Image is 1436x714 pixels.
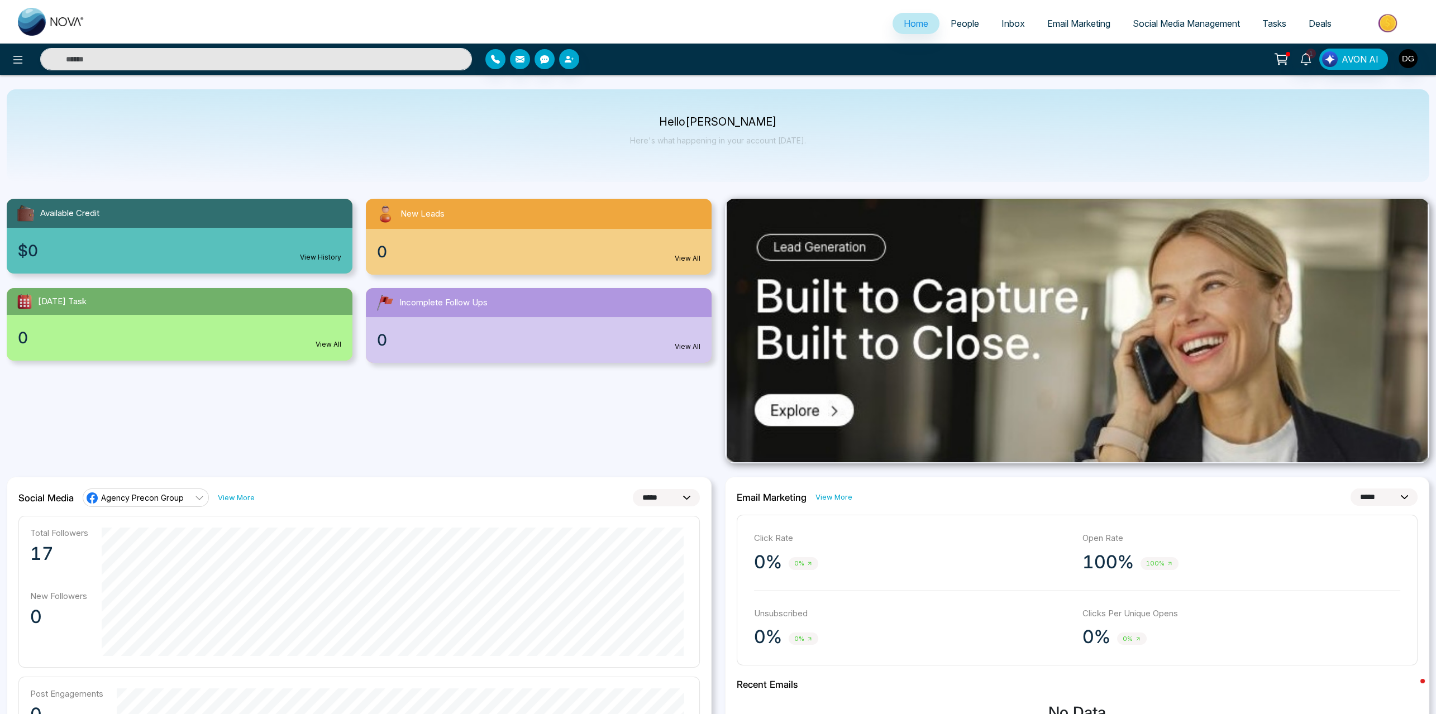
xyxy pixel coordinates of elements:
span: Deals [1309,18,1332,29]
p: 0 [30,606,88,628]
h2: Social Media [18,492,74,504]
p: 100% [1082,551,1134,573]
img: followUps.svg [375,293,395,313]
iframe: Intercom live chat [1398,676,1425,703]
img: Nova CRM Logo [18,8,85,36]
a: New Leads0View All [359,199,718,275]
button: AVON AI [1319,49,1388,70]
a: Tasks [1251,13,1297,34]
img: todayTask.svg [16,293,34,310]
span: 0 [377,240,387,263]
span: People [951,18,979,29]
p: Unsubscribed [754,607,1072,620]
p: 0% [754,626,782,648]
img: newLeads.svg [375,203,396,224]
a: 1 [1292,49,1319,68]
a: View All [675,342,700,352]
span: [DATE] Task [38,295,87,308]
p: 0% [754,551,782,573]
img: . [727,199,1428,462]
a: View All [675,253,700,263]
p: Clicks Per Unique Opens [1082,607,1400,620]
span: Incomplete Follow Ups [399,296,488,309]
p: 17 [30,543,88,565]
span: 0 [377,328,387,352]
span: Tasks [1262,18,1286,29]
a: Home [893,13,939,34]
span: 0% [1117,632,1147,645]
img: Market-place.gif [1348,11,1429,36]
p: New Followers [30,591,88,601]
a: Incomplete Follow Ups0View All [359,288,718,363]
p: 0% [1082,626,1110,648]
span: Social Media Management [1133,18,1240,29]
a: People [939,13,990,34]
span: AVON AI [1342,52,1378,66]
span: 0% [789,632,818,645]
span: $0 [18,239,38,262]
span: 0% [789,557,818,570]
span: Available Credit [40,207,99,220]
span: Email Marketing [1047,18,1110,29]
img: Lead Flow [1322,51,1338,67]
span: 100% [1141,557,1179,570]
p: Total Followers [30,528,88,538]
p: Post Engagements [30,688,103,699]
a: View History [300,252,341,262]
a: Inbox [990,13,1036,34]
p: Here's what happening in your account [DATE]. [630,136,806,145]
span: Home [904,18,928,29]
span: Agency Precon Group [101,492,184,503]
h2: Email Marketing [737,492,807,503]
span: New Leads [400,208,445,221]
a: Social Media Management [1122,13,1251,34]
a: View More [815,492,852,502]
p: Hello [PERSON_NAME] [630,117,806,127]
a: Email Marketing [1036,13,1122,34]
span: 0 [18,326,28,349]
a: Deals [1297,13,1343,34]
a: View More [218,492,255,503]
p: Open Rate [1082,532,1400,545]
img: User Avatar [1399,49,1418,68]
span: 1 [1306,49,1316,59]
span: Inbox [1001,18,1025,29]
a: View All [316,339,341,349]
img: availableCredit.svg [16,203,36,223]
h2: Recent Emails [737,679,1418,690]
p: Click Rate [754,532,1072,545]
